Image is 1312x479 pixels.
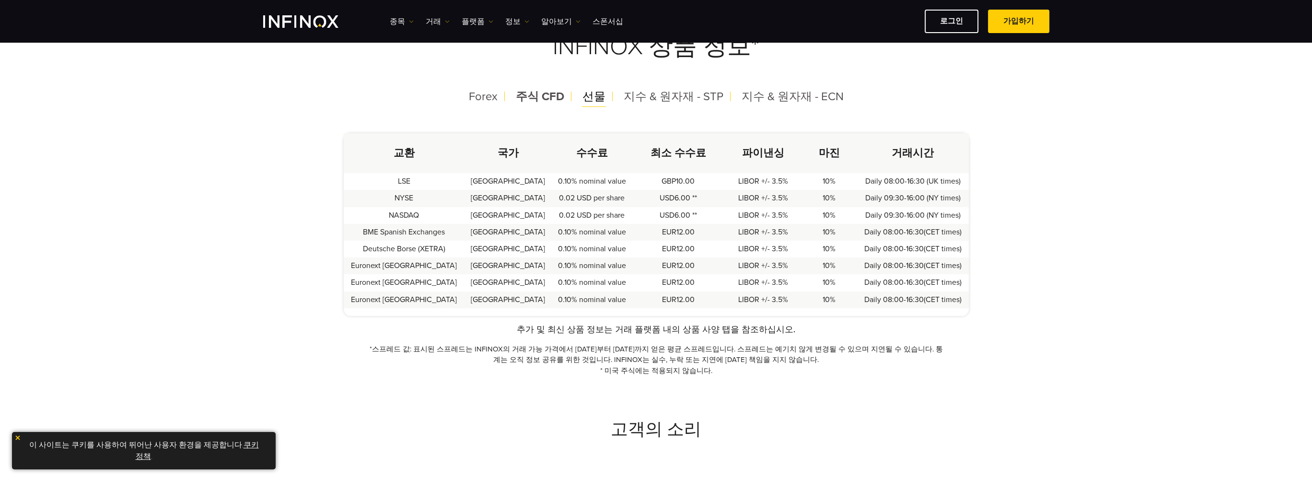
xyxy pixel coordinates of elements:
[857,207,968,224] td: Daily 09:30-16:00 (NY times)
[17,437,271,465] p: 이 사이트는 쿠키를 사용하여 뛰어난 사용자 환경을 제공합니다. .
[367,323,946,336] p: 추가 및 최신 상품 정보는 거래 플랫폼 내의 상품 사양 탭을 참조하십시오.
[464,190,552,207] td: [GEOGRAPHIC_DATA]
[801,190,857,207] td: 10%
[344,190,464,207] td: NYSE
[464,292,552,308] td: [GEOGRAPHIC_DATA]
[925,10,978,33] a: 로그인
[344,224,464,241] td: BME Spanish Exchanges
[464,257,552,274] td: [GEOGRAPHIC_DATA]
[724,173,802,190] td: LIBOR +/- 3.5%
[464,224,552,241] td: [GEOGRAPHIC_DATA]
[632,274,724,291] td: EUR12.00
[857,241,968,257] td: Daily 08:00-16:30(CET times)
[505,16,529,27] a: 정보
[469,90,498,104] span: Forex
[464,173,552,190] td: [GEOGRAPHIC_DATA]
[321,419,992,440] h2: 고객의 소리
[632,207,724,224] td: USD6.00 **
[552,207,632,224] td: 0.02 USD per share
[624,90,723,104] span: 지수 & 원자재 - STP
[742,90,844,104] span: 지수 & 원자재 - ECN
[552,274,632,291] td: 0.10% nominal value
[632,224,724,241] td: EUR12.00
[582,90,605,104] span: 선물
[516,90,564,104] span: 주식 CFD
[344,241,464,257] td: Deutsche Borse (XETRA)
[857,190,968,207] td: Daily 09:30-16:00 (NY times)
[552,241,632,257] td: 0.10% nominal value
[552,257,632,274] td: 0.10% nominal value
[464,207,552,224] td: [GEOGRAPHIC_DATA]
[14,434,21,441] img: yellow close icon
[632,292,724,308] td: EUR12.00
[367,365,946,376] p: * 미국 주식에는 적용되지 않습니다.
[857,257,968,274] td: Daily 08:00-16:30(CET times)
[801,241,857,257] td: 10%
[724,257,802,274] td: LIBOR +/- 3.5%
[344,292,464,308] td: Euronext [GEOGRAPHIC_DATA]
[344,207,464,224] td: NASDAQ
[541,16,581,27] a: 알아보기
[390,16,414,27] a: 종목
[801,292,857,308] td: 10%
[801,224,857,241] td: 10%
[801,173,857,190] td: 10%
[592,16,623,27] a: 스폰서십
[632,133,724,173] th: 최소 수수료
[632,257,724,274] td: EUR12.00
[801,207,857,224] td: 10%
[464,133,552,173] th: 국가
[552,133,632,173] th: 수수료
[724,274,802,291] td: LIBOR +/- 3.5%
[632,241,724,257] td: EUR12.00
[464,241,552,257] td: [GEOGRAPHIC_DATA]
[988,10,1049,33] a: 가입하기
[724,241,802,257] td: LIBOR +/- 3.5%
[464,274,552,291] td: [GEOGRAPHIC_DATA]
[801,257,857,274] td: 10%
[724,133,802,173] th: 파이낸싱
[857,173,968,190] td: Daily 08:00-16:30 (UK times)
[801,133,857,173] th: 마진
[552,190,632,207] td: 0.02 USD per share
[724,224,802,241] td: LIBOR +/- 3.5%
[344,257,464,274] td: Euronext [GEOGRAPHIC_DATA]
[801,274,857,291] td: 10%
[857,274,968,291] td: Daily 08:00-16:30(CET times)
[552,292,632,308] td: 0.10% nominal value
[344,9,969,84] h3: INFINOX 상품 정보*
[344,133,464,173] th: 교환
[344,274,464,291] td: Euronext [GEOGRAPHIC_DATA]
[857,224,968,241] td: Daily 08:00-16:30(CET times)
[857,292,968,308] td: Daily 08:00-16:30(CET times)
[552,173,632,190] td: 0.10% nominal value
[552,224,632,241] td: 0.10% nominal value
[632,190,724,207] td: USD6.00 **
[263,15,361,28] a: INFINOX Logo
[724,292,802,308] td: LIBOR +/- 3.5%
[367,344,946,365] p: *스프레드 값: 표시된 스프레드는 INFINOX의 거래 가능 가격에서 [DATE]부터 [DATE]까지 얻은 평균 스프레드입니다. 스프레드는 예기치 않게 변경될 수 있으며 지연...
[344,173,464,190] td: LSE
[857,133,968,173] th: 거래시간
[724,190,802,207] td: LIBOR +/- 3.5%
[462,16,493,27] a: 플랫폼
[724,207,802,224] td: LIBOR +/- 3.5%
[632,173,724,190] td: GBP10.00
[426,16,450,27] a: 거래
